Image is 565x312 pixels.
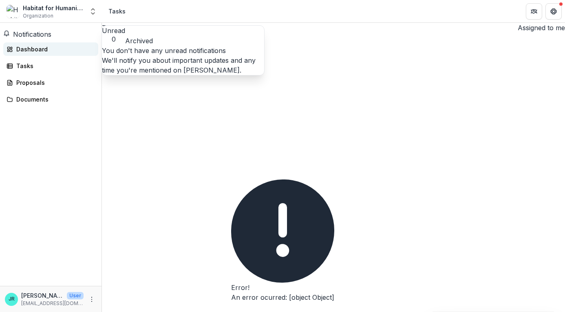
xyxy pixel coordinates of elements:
div: Dashboard [16,45,92,53]
p: We'll notify you about important updates and any time you're mentioned on [PERSON_NAME]. [102,55,264,75]
a: Tasks [3,59,98,73]
a: Documents [3,93,98,106]
div: Tasks [16,62,92,70]
span: 0 [102,35,125,43]
p: User [67,292,84,299]
div: Documents [16,95,92,104]
button: Open entity switcher [87,3,99,20]
button: Assigned to me [514,23,565,33]
p: No tasks available [102,42,565,52]
a: Proposals [3,76,98,89]
div: Tasks [108,7,126,15]
div: Jacqueline Richter [9,297,15,302]
button: Archived [125,36,153,46]
div: Habitat for Humanity of Eastern [US_STATE], Inc. [23,4,84,12]
img: Habitat for Humanity of Eastern Connecticut, Inc. [7,5,20,18]
button: Partners [526,3,542,20]
div: Proposals [16,78,92,87]
p: [EMAIL_ADDRESS][DOMAIN_NAME] [21,300,84,307]
button: Unread [102,26,125,43]
button: Notifications [3,29,51,39]
button: More [87,294,97,304]
button: Get Help [545,3,562,20]
p: [PERSON_NAME] [21,291,64,300]
a: Dashboard [3,42,98,56]
span: Organization [23,12,53,20]
h2: Tasks [102,23,120,33]
p: You don't have any unread notifications [102,46,264,55]
span: Notifications [13,30,51,38]
nav: breadcrumb [105,5,129,17]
